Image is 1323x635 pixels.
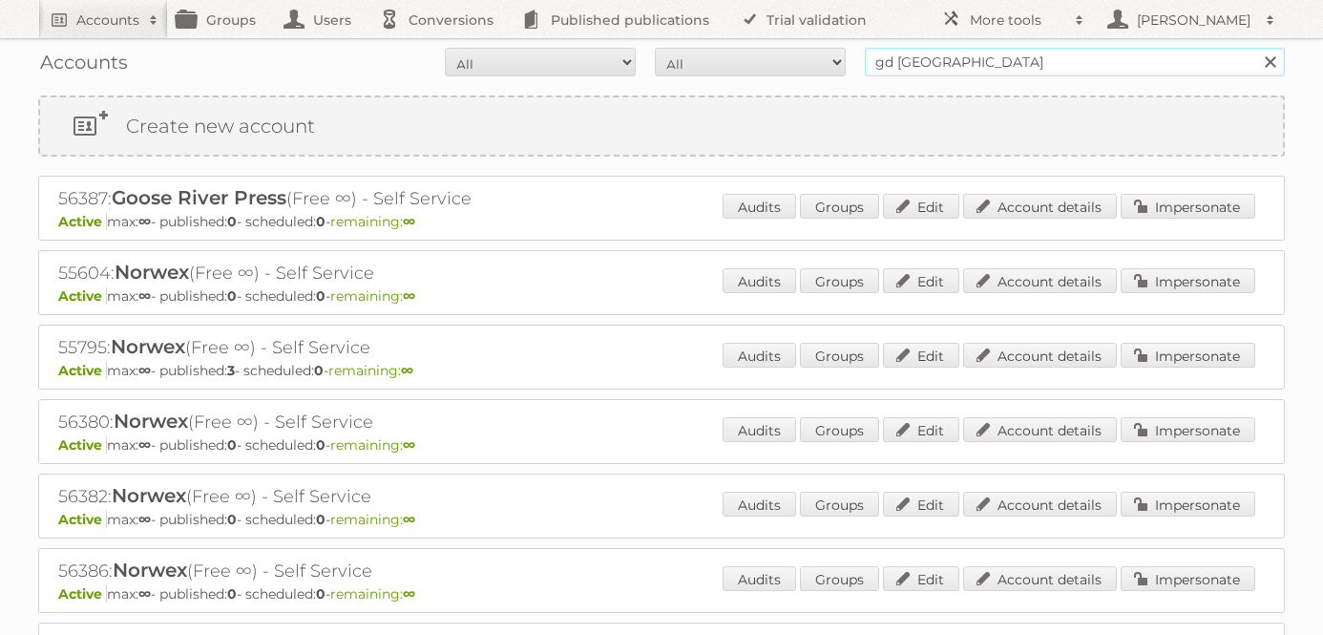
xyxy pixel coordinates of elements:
[403,287,415,305] strong: ∞
[963,492,1117,517] a: Account details
[58,213,107,230] span: Active
[227,436,237,454] strong: 0
[58,213,1265,230] p: max: - published: - scheduled: -
[963,417,1117,442] a: Account details
[970,11,1065,30] h2: More tools
[800,566,879,591] a: Groups
[883,566,959,591] a: Edit
[115,261,189,284] span: Norwex
[883,268,959,293] a: Edit
[723,492,796,517] a: Audits
[58,585,1265,603] p: max: - published: - scheduled: -
[58,362,107,379] span: Active
[58,585,107,603] span: Active
[883,343,959,368] a: Edit
[316,436,325,454] strong: 0
[1121,268,1255,293] a: Impersonate
[723,417,796,442] a: Audits
[76,11,139,30] h2: Accounts
[58,410,726,434] h2: 56380: (Free ∞) - Self Service
[316,511,325,528] strong: 0
[963,566,1117,591] a: Account details
[883,492,959,517] a: Edit
[800,492,879,517] a: Groups
[330,436,415,454] span: remaining:
[800,194,879,219] a: Groups
[403,511,415,528] strong: ∞
[1121,343,1255,368] a: Impersonate
[58,335,726,360] h2: 55795: (Free ∞) - Self Service
[58,186,726,211] h2: 56387: (Free ∞) - Self Service
[58,511,1265,528] p: max: - published: - scheduled: -
[58,261,726,286] h2: 55604: (Free ∞) - Self Service
[316,213,325,230] strong: 0
[1121,417,1255,442] a: Impersonate
[1121,194,1255,219] a: Impersonate
[314,362,324,379] strong: 0
[330,213,415,230] span: remaining:
[113,559,187,582] span: Norwex
[138,511,151,528] strong: ∞
[227,213,237,230] strong: 0
[800,417,879,442] a: Groups
[138,585,151,603] strong: ∞
[330,287,415,305] span: remaining:
[963,268,1117,293] a: Account details
[883,417,959,442] a: Edit
[58,362,1265,379] p: max: - published: - scheduled: -
[883,194,959,219] a: Edit
[1132,11,1256,30] h2: [PERSON_NAME]
[58,559,726,583] h2: 56386: (Free ∞) - Self Service
[138,436,151,454] strong: ∞
[58,287,1265,305] p: max: - published: - scheduled: -
[40,97,1283,155] a: Create new account
[330,511,415,528] span: remaining:
[316,585,325,603] strong: 0
[111,335,185,358] span: Norwex
[138,362,151,379] strong: ∞
[401,362,413,379] strong: ∞
[316,287,325,305] strong: 0
[723,566,796,591] a: Audits
[1121,492,1255,517] a: Impersonate
[723,194,796,219] a: Audits
[403,436,415,454] strong: ∞
[112,186,286,209] span: Goose River Press
[114,410,188,433] span: Norwex
[58,484,726,509] h2: 56382: (Free ∞) - Self Service
[58,436,107,454] span: Active
[227,511,237,528] strong: 0
[403,213,415,230] strong: ∞
[328,362,413,379] span: remaining:
[800,343,879,368] a: Groups
[963,194,1117,219] a: Account details
[330,585,415,603] span: remaining:
[58,436,1265,454] p: max: - published: - scheduled: -
[800,268,879,293] a: Groups
[1121,566,1255,591] a: Impersonate
[58,511,107,528] span: Active
[723,343,796,368] a: Audits
[112,484,186,507] span: Norwex
[138,287,151,305] strong: ∞
[227,287,237,305] strong: 0
[723,268,796,293] a: Audits
[58,287,107,305] span: Active
[227,362,235,379] strong: 3
[138,213,151,230] strong: ∞
[403,585,415,603] strong: ∞
[227,585,237,603] strong: 0
[963,343,1117,368] a: Account details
